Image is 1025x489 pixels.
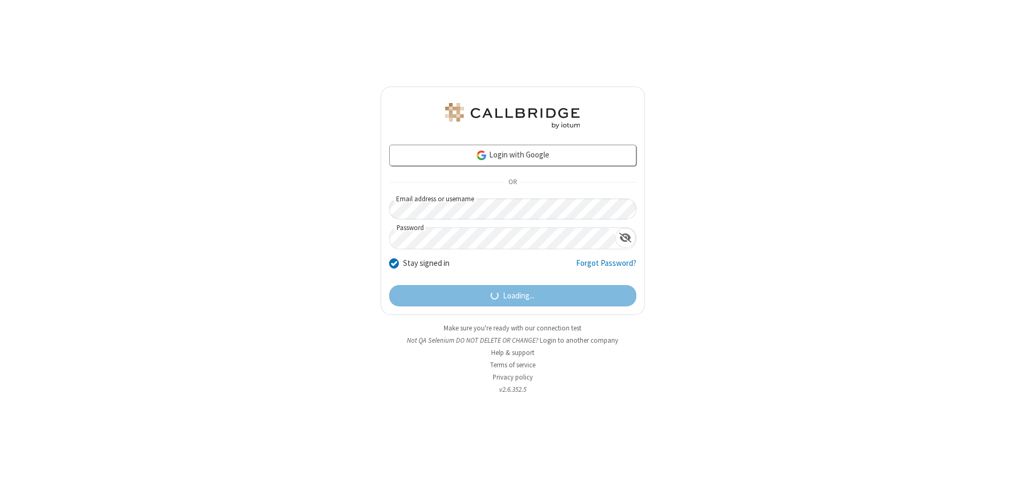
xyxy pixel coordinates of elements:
li: v2.6.352.5 [381,384,645,395]
input: Email address or username [389,199,636,219]
img: google-icon.png [476,149,487,161]
div: Show password [615,228,636,248]
span: Loading... [503,290,534,302]
img: QA Selenium DO NOT DELETE OR CHANGE [443,103,582,129]
button: Login to another company [540,335,618,345]
a: Terms of service [490,360,535,369]
iframe: Chat [998,461,1017,482]
input: Password [390,228,615,249]
a: Privacy policy [493,373,533,382]
button: Loading... [389,285,636,306]
span: OR [504,175,521,190]
a: Help & support [491,348,534,357]
a: Forgot Password? [576,257,636,278]
a: Login with Google [389,145,636,166]
a: Make sure you're ready with our connection test [444,324,581,333]
li: Not QA Selenium DO NOT DELETE OR CHANGE? [381,335,645,345]
label: Stay signed in [403,257,450,270]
